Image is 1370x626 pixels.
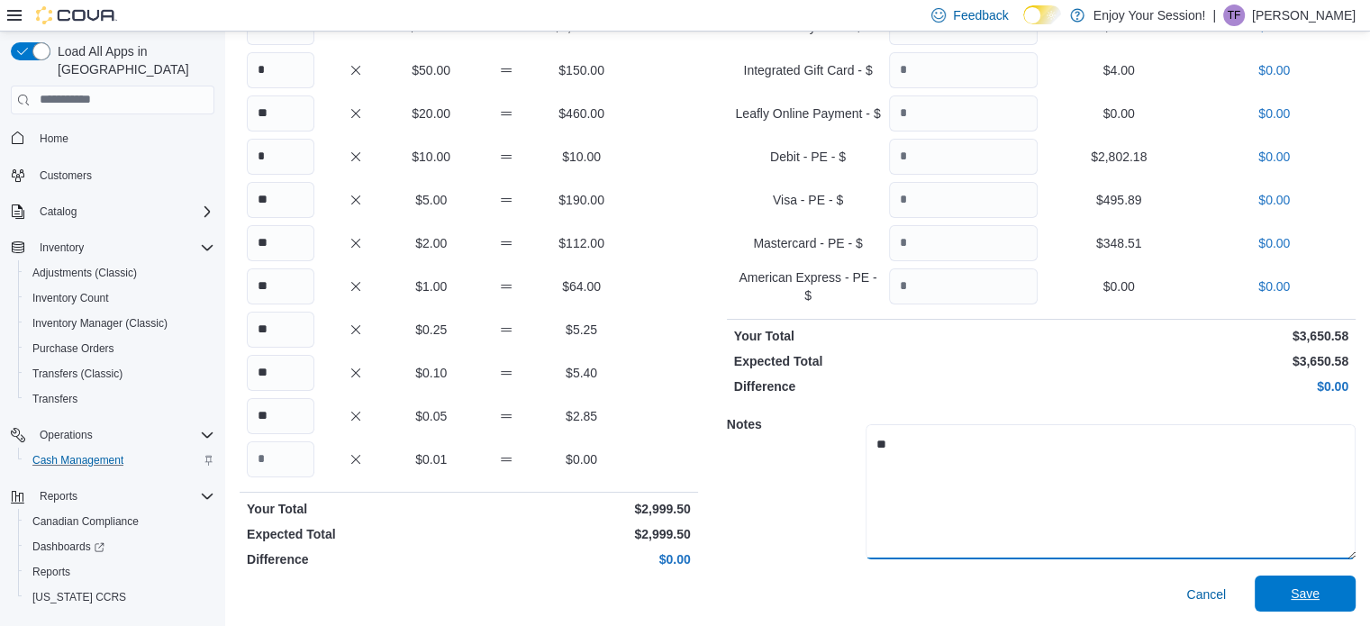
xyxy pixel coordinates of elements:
[247,441,314,477] input: Quantity
[25,586,214,608] span: Washington CCRS
[397,148,465,166] p: $10.00
[548,234,615,252] p: $112.00
[397,407,465,425] p: $0.05
[734,148,883,166] p: Debit - PE - $
[25,287,116,309] a: Inventory Count
[734,377,1038,395] p: Difference
[32,128,76,150] a: Home
[734,61,883,79] p: Integrated Gift Card - $
[40,489,77,504] span: Reports
[889,52,1038,88] input: Quantity
[727,406,862,442] h5: Notes
[1045,234,1193,252] p: $348.51
[25,338,214,359] span: Purchase Orders
[247,355,314,391] input: Quantity
[889,225,1038,261] input: Quantity
[40,240,84,255] span: Inventory
[25,338,122,359] a: Purchase Orders
[247,182,314,218] input: Quantity
[32,485,85,507] button: Reports
[50,42,214,78] span: Load All Apps in [GEOGRAPHIC_DATA]
[1045,148,1193,166] p: $2,802.18
[1252,5,1356,26] p: [PERSON_NAME]
[4,162,222,188] button: Customers
[18,509,222,534] button: Canadian Compliance
[32,424,214,446] span: Operations
[25,388,214,410] span: Transfers
[25,363,214,385] span: Transfers (Classic)
[548,277,615,295] p: $64.00
[1200,61,1348,79] p: $0.00
[734,191,883,209] p: Visa - PE - $
[548,191,615,209] p: $190.00
[1045,377,1348,395] p: $0.00
[1200,277,1348,295] p: $0.00
[472,550,690,568] p: $0.00
[397,104,465,122] p: $20.00
[247,225,314,261] input: Quantity
[889,95,1038,132] input: Quantity
[32,316,168,331] span: Inventory Manager (Classic)
[25,313,175,334] a: Inventory Manager (Classic)
[472,500,690,518] p: $2,999.50
[32,453,123,467] span: Cash Management
[472,525,690,543] p: $2,999.50
[32,201,214,222] span: Catalog
[25,561,77,583] a: Reports
[25,511,214,532] span: Canadian Compliance
[40,132,68,146] span: Home
[32,514,139,529] span: Canadian Compliance
[1045,352,1348,370] p: $3,650.58
[32,367,122,381] span: Transfers (Classic)
[40,204,77,219] span: Catalog
[548,364,615,382] p: $5.40
[32,164,214,186] span: Customers
[18,559,222,585] button: Reports
[18,448,222,473] button: Cash Management
[25,262,214,284] span: Adjustments (Classic)
[25,536,214,558] span: Dashboards
[548,321,615,339] p: $5.25
[734,352,1038,370] p: Expected Total
[32,485,214,507] span: Reports
[1200,191,1348,209] p: $0.00
[32,237,91,259] button: Inventory
[889,182,1038,218] input: Quantity
[397,234,465,252] p: $2.00
[247,95,314,132] input: Quantity
[18,336,222,361] button: Purchase Orders
[1200,104,1348,122] p: $0.00
[18,585,222,610] button: [US_STATE] CCRS
[4,125,222,151] button: Home
[25,449,131,471] a: Cash Management
[25,363,130,385] a: Transfers (Classic)
[1255,576,1356,612] button: Save
[32,127,214,150] span: Home
[25,449,214,471] span: Cash Management
[4,199,222,224] button: Catalog
[1045,327,1348,345] p: $3,650.58
[397,321,465,339] p: $0.25
[1023,24,1024,25] span: Dark Mode
[397,277,465,295] p: $1.00
[25,287,214,309] span: Inventory Count
[397,364,465,382] p: $0.10
[32,291,109,305] span: Inventory Count
[32,565,70,579] span: Reports
[4,422,222,448] button: Operations
[40,168,92,183] span: Customers
[397,191,465,209] p: $5.00
[1045,61,1193,79] p: $4.00
[734,234,883,252] p: Mastercard - PE - $
[1045,191,1193,209] p: $495.89
[548,61,615,79] p: $150.00
[247,525,465,543] p: Expected Total
[734,268,883,304] p: American Express - PE - $
[1045,104,1193,122] p: $0.00
[1291,585,1320,603] span: Save
[734,327,1038,345] p: Your Total
[4,484,222,509] button: Reports
[25,536,112,558] a: Dashboards
[18,311,222,336] button: Inventory Manager (Classic)
[25,313,214,334] span: Inventory Manager (Classic)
